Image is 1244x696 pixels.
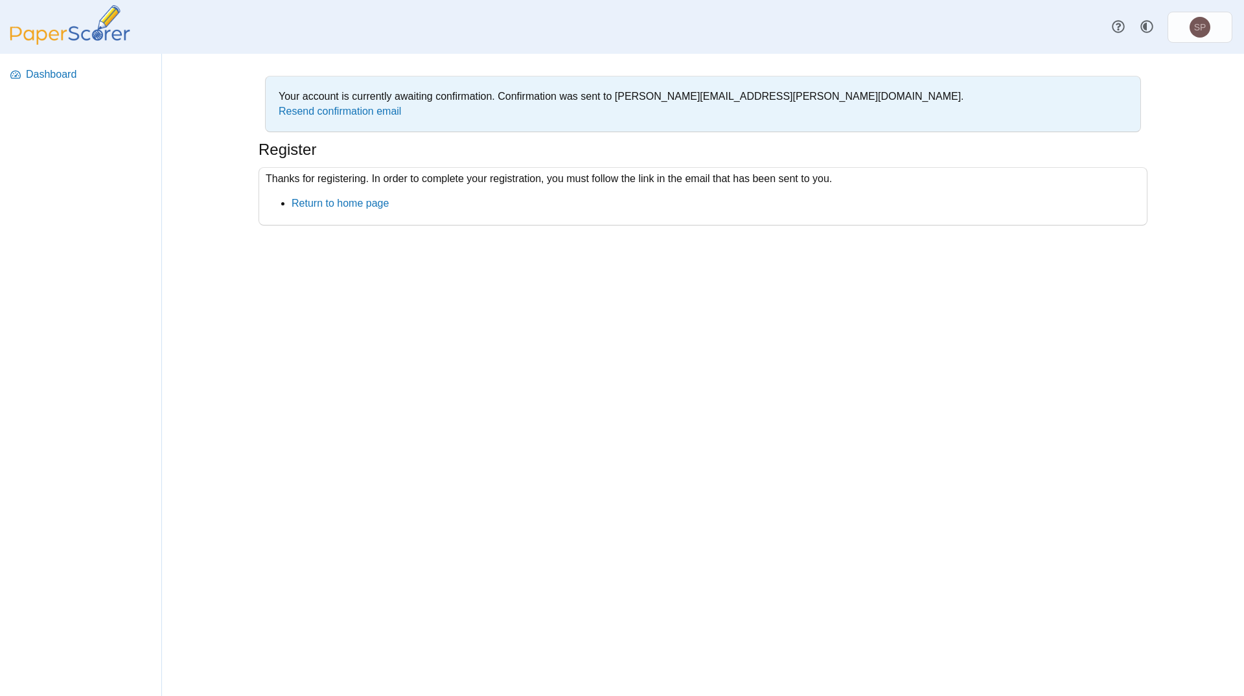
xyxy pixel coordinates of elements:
h1: Register [259,139,316,161]
span: Sabrina Pinnell [1194,23,1206,32]
a: Sabrina Pinnell [1168,12,1232,43]
img: PaperScorer [5,5,135,45]
a: PaperScorer [5,36,135,47]
div: Your account is currently awaiting confirmation. Confirmation was sent to [PERSON_NAME][EMAIL_ADD... [272,83,1134,125]
a: Return to home page [292,198,389,209]
div: Thanks for registering. In order to complete your registration, you must follow the link in the e... [259,167,1147,226]
a: Resend confirmation email [279,106,401,117]
span: Sabrina Pinnell [1190,17,1210,38]
a: Dashboard [5,59,157,90]
span: Dashboard [26,67,152,82]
